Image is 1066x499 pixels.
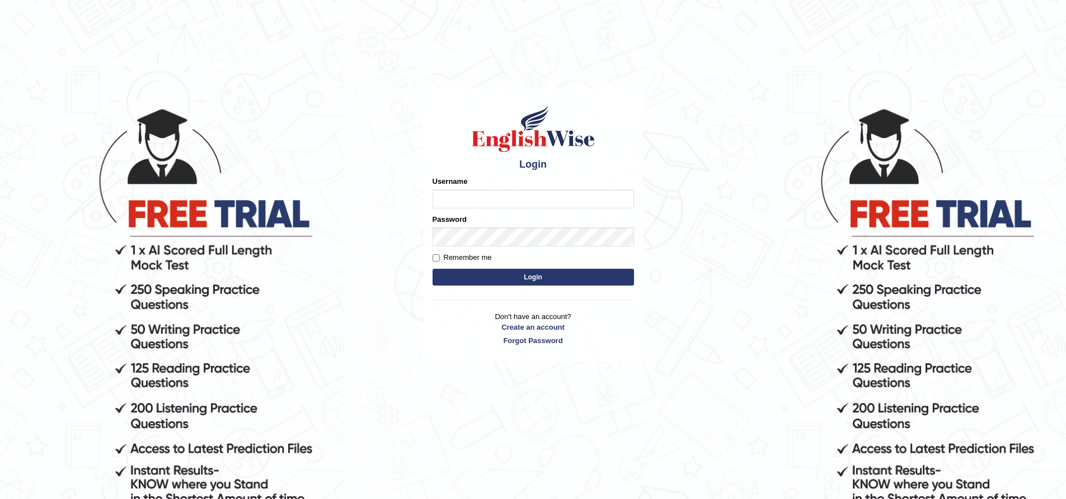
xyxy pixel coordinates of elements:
label: Password [433,214,467,225]
label: Remember me [433,252,492,263]
h4: Login [433,159,634,170]
label: Username [433,176,468,187]
input: Remember me [433,254,440,262]
a: Forgot Password [433,335,634,346]
img: Logo of English Wise sign in for intelligent practice with AI [469,103,597,154]
p: Don't have an account? [433,311,634,346]
a: Create an account [433,322,634,332]
button: Login [433,269,634,286]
